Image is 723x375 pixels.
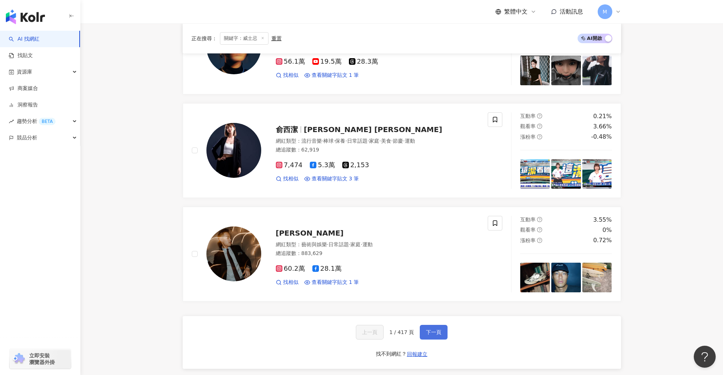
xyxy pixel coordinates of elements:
[362,241,373,247] span: 運動
[9,349,71,369] a: chrome extension立即安裝 瀏覽器外掛
[504,8,528,16] span: 繁體中文
[582,159,612,189] img: post-image
[407,351,427,357] span: 回報建立
[345,138,347,144] span: ·
[276,250,479,257] div: 總追蹤數 ： 883,629
[361,241,362,247] span: ·
[520,227,536,233] span: 觀看率
[312,72,359,79] span: 查看關鍵字貼文 1 筆
[356,325,384,340] button: 上一頁
[312,58,342,65] span: 19.5萬
[9,85,38,92] a: 商案媒合
[368,138,369,144] span: ·
[276,229,344,237] span: [PERSON_NAME]
[312,175,359,183] span: 查看關鍵字貼文 3 筆
[520,134,536,140] span: 漲粉率
[276,58,305,65] span: 56.1萬
[17,130,37,146] span: 競品分析
[283,72,298,79] span: 找相似
[276,175,298,183] a: 找相似
[537,134,542,139] span: question-circle
[407,348,428,360] button: 回報建立
[420,325,448,340] button: 下一頁
[301,138,322,144] span: 流行音樂
[276,279,298,286] a: 找相似
[276,72,298,79] a: 找相似
[276,125,298,134] span: 俞西潔
[17,64,32,80] span: 資源庫
[369,138,379,144] span: 家庭
[551,56,581,85] img: post-image
[283,175,298,183] span: 找相似
[391,138,393,144] span: ·
[304,279,359,286] a: 查看關鍵字貼文 1 筆
[537,124,542,129] span: question-circle
[593,123,612,131] div: 3.66%
[376,350,407,358] div: 找不到網紅？
[520,123,536,129] span: 觀看率
[593,112,612,120] div: 0.21%
[12,353,26,365] img: chrome extension
[381,138,391,144] span: 美食
[9,35,39,43] a: searchAI 找網紅
[551,263,581,292] img: post-image
[537,227,542,232] span: question-circle
[328,241,349,247] span: 日常話題
[220,32,269,45] span: 關鍵字：威士忌
[389,329,414,335] span: 1 / 417 頁
[591,133,612,141] div: -0.48%
[582,56,612,85] img: post-image
[335,138,345,144] span: 保養
[349,241,350,247] span: ·
[593,216,612,224] div: 3.55%
[304,125,442,134] span: [PERSON_NAME] [PERSON_NAME]
[334,138,335,144] span: ·
[271,35,282,41] div: 重置
[276,138,479,145] div: 網紅類型 ：
[276,265,305,273] span: 60.2萬
[347,138,368,144] span: 日常話題
[694,346,716,368] iframe: Help Scout Beacon - Open
[602,226,612,234] div: 0%
[191,35,217,41] span: 正在搜尋 ：
[520,159,550,189] img: post-image
[9,52,33,59] a: 找貼文
[312,265,342,273] span: 28.1萬
[312,279,359,286] span: 查看關鍵字貼文 1 筆
[551,159,581,189] img: post-image
[520,237,536,243] span: 漲粉率
[283,279,298,286] span: 找相似
[9,119,14,124] span: rise
[310,161,335,169] span: 5.3萬
[593,236,612,244] div: 0.72%
[537,217,542,222] span: question-circle
[183,103,621,198] a: KOL Avatar俞西潔[PERSON_NAME] [PERSON_NAME]網紅類型：流行音樂·棒球·保養·日常話題·家庭·美食·節慶·運動總追蹤數：62,9197,4745.3萬2,153...
[276,161,303,169] span: 7,474
[426,329,441,335] span: 下一頁
[602,8,607,16] span: M
[304,175,359,183] a: 查看關鍵字貼文 3 筆
[520,56,550,85] img: post-image
[206,123,261,178] img: KOL Avatar
[537,238,542,243] span: question-circle
[276,241,479,248] div: 網紅類型 ：
[350,241,361,247] span: 家庭
[276,146,479,154] div: 總追蹤數 ： 62,919
[9,101,38,109] a: 洞察報告
[39,118,56,125] div: BETA
[520,217,536,222] span: 互動率
[304,72,359,79] a: 查看關鍵字貼文 1 筆
[17,113,56,130] span: 趨勢分析
[206,226,261,281] img: KOL Avatar
[327,241,328,247] span: ·
[403,138,404,144] span: ·
[405,138,415,144] span: 運動
[6,10,45,24] img: logo
[342,161,369,169] span: 2,153
[183,207,621,301] a: KOL Avatar[PERSON_NAME]網紅類型：藝術與娛樂·日常話題·家庭·運動總追蹤數：883,62960.2萬28.1萬找相似查看關鍵字貼文 1 筆互動率question-circl...
[349,58,378,65] span: 28.3萬
[322,138,323,144] span: ·
[582,263,612,292] img: post-image
[537,113,542,119] span: question-circle
[393,138,403,144] span: 節慶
